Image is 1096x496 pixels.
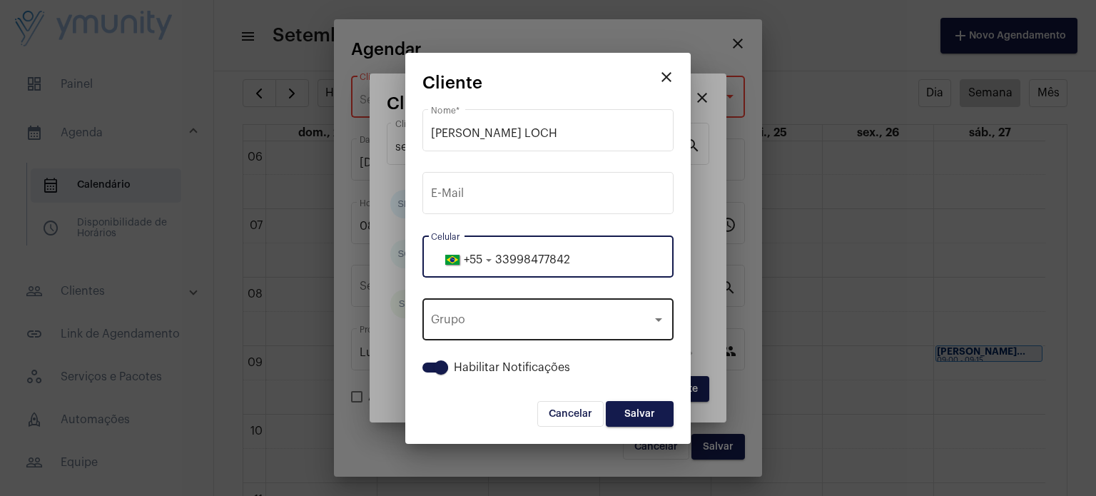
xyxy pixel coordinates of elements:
button: +55 [431,242,495,278]
input: Digite o nome [431,127,665,140]
span: Grupo [431,316,652,329]
mat-icon: close [658,69,675,86]
button: Salvar [606,401,674,427]
button: Cancelar [537,401,604,427]
span: Salvar [624,409,655,419]
span: Cliente [422,74,482,92]
input: 31 99999-1111 [431,253,665,266]
span: Cancelar [549,409,592,419]
input: E-Mail [431,190,665,203]
span: Habilitar Notificações [454,359,570,376]
span: +55 [464,254,482,265]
